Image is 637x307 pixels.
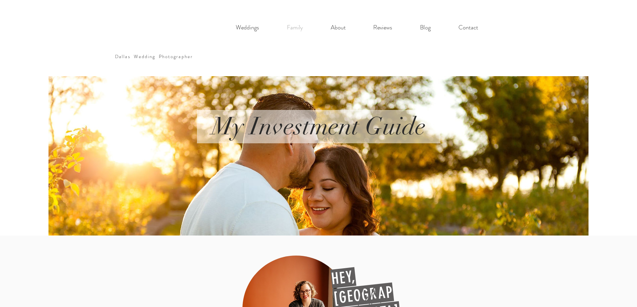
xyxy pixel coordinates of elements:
[406,21,445,34] a: Blog
[455,21,482,34] p: Contact
[359,21,406,34] a: Reviews
[284,21,306,34] p: Family
[606,276,637,307] iframe: Wix Chat
[417,21,434,34] p: Blog
[115,53,193,60] a: Dallas Wedding Photographer
[222,21,492,34] nav: Site
[48,76,589,236] img: IMG_2966.jpg
[273,21,317,34] a: Family
[317,21,359,34] a: About
[445,21,492,34] a: Contact
[212,111,426,141] span: My Investment Guide
[370,21,396,34] p: Reviews
[327,21,349,34] p: About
